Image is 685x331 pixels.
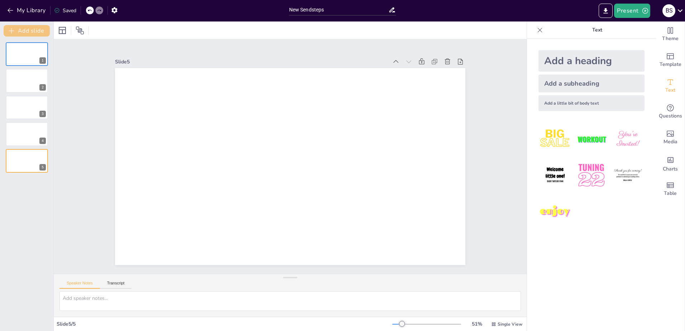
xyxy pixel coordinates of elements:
[6,42,48,66] div: 1
[538,50,645,72] div: Add a heading
[289,5,389,15] input: Insert title
[76,26,84,35] span: Position
[664,190,677,197] span: Table
[665,86,675,94] span: Text
[538,123,572,156] img: 1.jpeg
[659,112,682,120] span: Questions
[662,4,675,18] button: B S
[100,281,132,289] button: Transcript
[656,47,685,73] div: Add ready made slides
[575,159,608,192] img: 5.jpeg
[538,159,572,192] img: 4.jpeg
[39,84,46,91] div: 2
[575,123,608,156] img: 2.jpeg
[538,195,572,229] img: 7.jpeg
[660,61,681,68] span: Template
[656,99,685,125] div: Get real-time input from your audience
[498,321,522,327] span: Single View
[662,35,679,43] span: Theme
[664,138,677,146] span: Media
[39,164,46,171] div: 5
[656,150,685,176] div: Add charts and graphs
[663,165,678,173] span: Charts
[662,4,675,17] div: B S
[611,123,645,156] img: 3.jpeg
[39,111,46,117] div: 3
[57,321,392,327] div: Slide 5 / 5
[6,69,48,92] div: 2
[6,122,48,146] div: 4
[656,125,685,150] div: Add images, graphics, shapes or video
[656,73,685,99] div: Add text boxes
[39,57,46,64] div: 1
[39,138,46,144] div: 4
[6,149,48,173] div: 5
[614,4,650,18] button: Present
[538,95,645,111] div: Add a little bit of body text
[115,58,388,65] div: Slide 5
[59,281,100,289] button: Speaker Notes
[611,159,645,192] img: 6.jpeg
[656,21,685,47] div: Change the overall theme
[538,75,645,92] div: Add a subheading
[6,96,48,119] div: 3
[656,176,685,202] div: Add a table
[468,321,485,327] div: 51 %
[4,25,50,37] button: Add slide
[54,7,76,14] div: Saved
[599,4,613,18] button: Export to PowerPoint
[546,21,649,39] p: Text
[5,5,49,16] button: My Library
[57,25,68,36] div: Layout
